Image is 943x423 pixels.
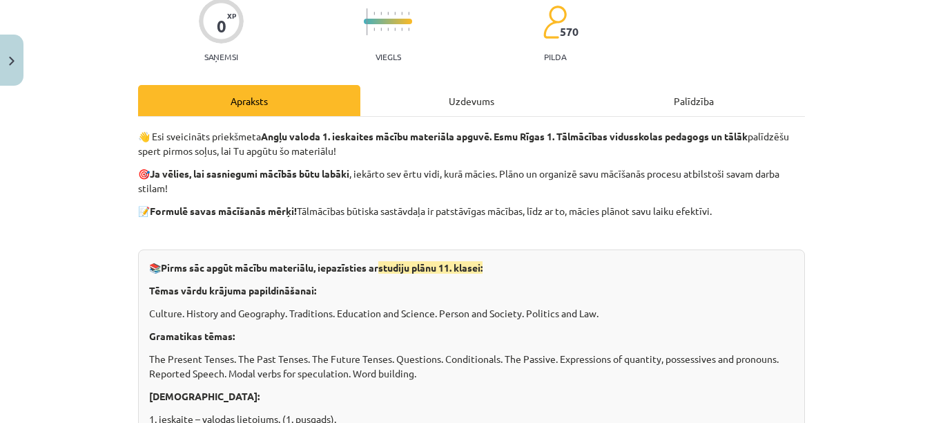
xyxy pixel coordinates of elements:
img: icon-long-line-d9ea69661e0d244f92f715978eff75569469978d946b2353a9bb055b3ed8787d.svg [367,8,368,35]
span: XP [227,12,236,19]
span: 570 [560,26,579,38]
div: 0 [217,17,226,36]
p: 📚 [149,261,794,275]
strong: Gramatikas tēmas: [149,330,235,342]
img: students-c634bb4e5e11cddfef0936a35e636f08e4e9abd3cc4e673bd6f9a4125e45ecb1.svg [543,5,567,39]
img: icon-short-line-57e1e144782c952c97e751825c79c345078a6d821885a25fce030b3d8c18986b.svg [387,12,389,15]
p: Culture. History and Geography. Traditions. Education and Science. Person and Society. Politics a... [149,306,794,321]
img: icon-short-line-57e1e144782c952c97e751825c79c345078a6d821885a25fce030b3d8c18986b.svg [373,12,375,15]
img: icon-short-line-57e1e144782c952c97e751825c79c345078a6d821885a25fce030b3d8c18986b.svg [394,28,396,31]
strong: Formulē savas mācīšanās mērķi! [150,205,297,217]
p: The Present Tenses. The Past Tenses. The Future Tenses. Questions. Conditionals. The Passive. Exp... [149,352,794,381]
div: Apraksts [138,85,360,116]
p: pilda [544,52,566,62]
strong: Tēmas vārdu krājuma papildināšanai: [149,284,316,297]
img: icon-short-line-57e1e144782c952c97e751825c79c345078a6d821885a25fce030b3d8c18986b.svg [394,12,396,15]
strong: Angļu valoda 1. ieskaites mācību materiāla apguvē. Esmu Rīgas 1. Tālmācības vidusskolas pedagogs ... [261,130,748,142]
strong: Pirms sāc apgūt mācību materiālu, iepazīsties ar [161,261,483,274]
div: Uzdevums [360,85,583,116]
p: 👋 Esi sveicināts priekšmeta palīdzēšu spert pirmos soļus, lai Tu apgūtu šo materiālu! [138,129,805,158]
p: 🎯 , iekārto sev ērtu vidi, kurā mācies. Plāno un organizē savu mācīšanās procesu atbilstoši savam... [138,167,805,196]
img: icon-short-line-57e1e144782c952c97e751825c79c345078a6d821885a25fce030b3d8c18986b.svg [380,12,382,15]
div: Palīdzība [583,85,805,116]
img: icon-short-line-57e1e144782c952c97e751825c79c345078a6d821885a25fce030b3d8c18986b.svg [380,28,382,31]
img: icon-short-line-57e1e144782c952c97e751825c79c345078a6d821885a25fce030b3d8c18986b.svg [387,28,389,31]
span: studiju plānu 11. klasei: [378,261,483,274]
img: icon-close-lesson-0947bae3869378f0d4975bcd49f059093ad1ed9edebbc8119c70593378902aed.svg [9,57,14,66]
p: Saņemsi [199,52,244,62]
img: icon-short-line-57e1e144782c952c97e751825c79c345078a6d821885a25fce030b3d8c18986b.svg [401,28,402,31]
strong: Ja vēlies, lai sasniegumi mācībās būtu labāki [150,167,349,180]
p: Viegls [376,52,401,62]
img: icon-short-line-57e1e144782c952c97e751825c79c345078a6d821885a25fce030b3d8c18986b.svg [408,28,409,31]
img: icon-short-line-57e1e144782c952c97e751825c79c345078a6d821885a25fce030b3d8c18986b.svg [408,12,409,15]
img: icon-short-line-57e1e144782c952c97e751825c79c345078a6d821885a25fce030b3d8c18986b.svg [401,12,402,15]
strong: [DEMOGRAPHIC_DATA]: [149,390,260,402]
p: 📝 Tālmācības būtiska sastāvdaļa ir patstāvīgas mācības, līdz ar to, mācies plānot savu laiku efek... [138,204,805,218]
img: icon-short-line-57e1e144782c952c97e751825c79c345078a6d821885a25fce030b3d8c18986b.svg [373,28,375,31]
